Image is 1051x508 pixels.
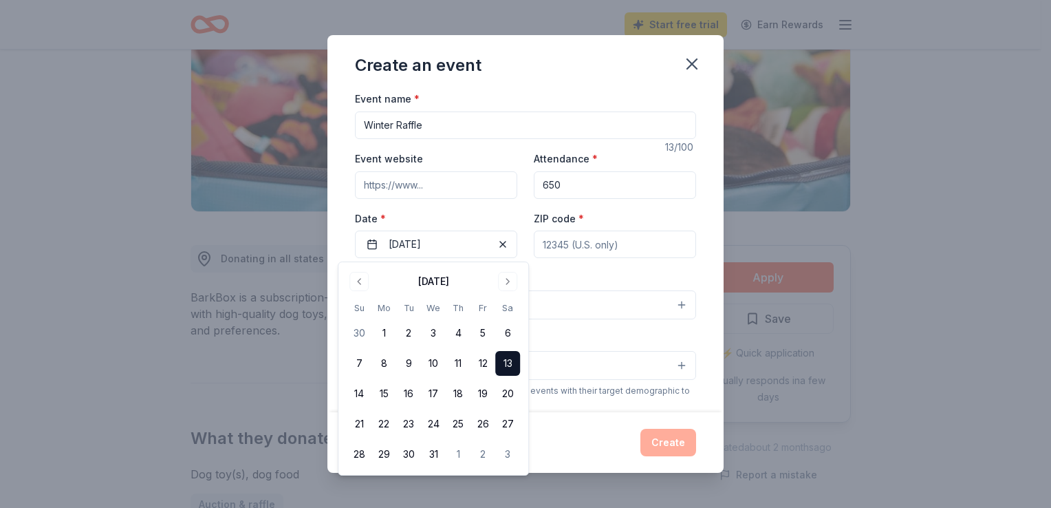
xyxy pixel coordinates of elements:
th: Sunday [347,301,371,315]
button: 27 [495,412,520,436]
label: Event website [355,152,423,166]
button: 28 [347,442,371,467]
button: 7 [347,351,371,376]
label: ZIP code [534,212,584,226]
button: 13 [495,351,520,376]
button: 19 [470,381,495,406]
button: 2 [470,442,495,467]
button: 23 [396,412,421,436]
th: Thursday [446,301,470,315]
button: 12 [470,351,495,376]
div: 13 /100 [665,139,696,156]
button: 9 [396,351,421,376]
button: 26 [470,412,495,436]
button: 5 [470,321,495,346]
button: 10 [421,351,446,376]
th: Wednesday [421,301,446,315]
div: [DATE] [418,273,449,290]
button: 1 [446,442,470,467]
input: https://www... [355,171,517,199]
th: Friday [470,301,495,315]
button: 1 [371,321,396,346]
button: Go to next month [498,272,517,291]
th: Saturday [495,301,520,315]
button: 20 [495,381,520,406]
button: 30 [396,442,421,467]
button: 31 [421,442,446,467]
button: 21 [347,412,371,436]
th: Monday [371,301,396,315]
button: 3 [495,442,520,467]
button: 30 [347,321,371,346]
button: 25 [446,412,470,436]
th: Tuesday [396,301,421,315]
input: 20 [534,171,696,199]
button: 18 [446,381,470,406]
button: Go to previous month [349,272,369,291]
label: Event name [355,92,420,106]
button: 17 [421,381,446,406]
button: 8 [371,351,396,376]
button: 2 [396,321,421,346]
input: 12345 (U.S. only) [534,231,696,258]
button: 3 [421,321,446,346]
label: Attendance [534,152,598,166]
div: Create an event [355,54,481,76]
button: 11 [446,351,470,376]
button: 24 [421,412,446,436]
button: 29 [371,442,396,467]
button: 6 [495,321,520,346]
button: 22 [371,412,396,436]
button: 14 [347,381,371,406]
label: Date [355,212,517,226]
button: 15 [371,381,396,406]
button: 16 [396,381,421,406]
input: Spring Fundraiser [355,112,696,139]
button: [DATE] [355,231,517,258]
button: 4 [446,321,470,346]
